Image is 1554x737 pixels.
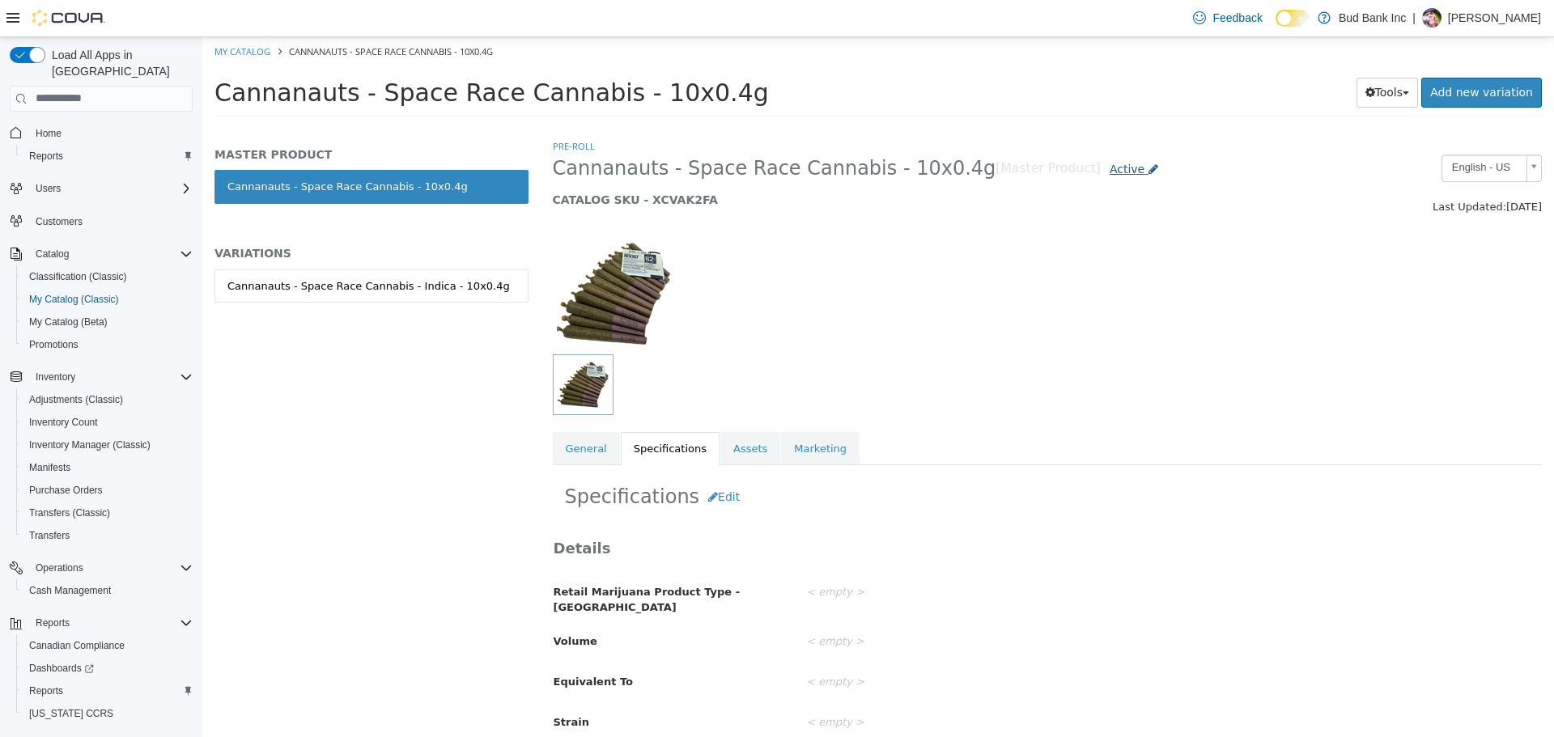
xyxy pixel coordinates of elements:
span: Manifests [29,461,70,474]
a: My Catalog [12,8,68,20]
span: Inventory Count [23,413,193,432]
a: Assets [518,395,578,429]
span: My Catalog (Classic) [23,290,193,309]
span: Promotions [29,338,79,351]
span: Transfers (Classic) [23,503,193,523]
span: Customers [36,215,83,228]
button: Canadian Compliance [16,634,199,657]
span: Cannanauts - Space Race Cannabis - 10x0.4g [87,8,291,20]
span: Reports [29,150,63,163]
button: [US_STATE] CCRS [16,702,199,725]
h5: VARIATIONS [12,209,326,223]
div: < empty > [592,541,1351,570]
small: [Master Product] [793,125,898,138]
a: Manifests [23,458,77,477]
button: Reports [3,612,199,634]
span: Load All Apps in [GEOGRAPHIC_DATA] [45,47,193,79]
span: Transfers [29,529,70,542]
img: 150 [350,196,472,317]
span: Inventory [36,371,75,383]
button: Transfers (Classic) [16,502,199,524]
span: Catalog [29,244,193,264]
span: Inventory Manager (Classic) [29,438,151,451]
a: [US_STATE] CCRS [23,704,120,723]
a: Marketing [579,395,657,429]
button: Edit [497,445,546,475]
button: Customers [3,210,199,233]
a: Customers [29,212,89,231]
span: Feedback [1212,10,1262,26]
span: Last Updated: [1230,163,1304,176]
span: My Catalog (Beta) [23,312,193,332]
span: Volume [351,598,395,610]
h3: Details [351,502,1340,520]
span: Reports [29,613,193,633]
button: Manifests [16,456,199,479]
a: Pre-Roll [350,103,393,115]
span: Users [36,182,61,195]
button: Users [3,177,199,200]
a: General [350,395,418,429]
button: Home [3,121,199,145]
div: < empty > [592,591,1351,619]
span: Cash Management [29,584,111,597]
a: Adjustments (Classic) [23,390,129,409]
span: Purchase Orders [29,484,103,497]
button: Catalog [3,243,199,265]
button: Inventory Count [16,411,199,434]
a: Add new variation [1219,40,1340,70]
span: Reports [23,681,193,701]
button: Operations [3,557,199,579]
a: Cash Management [23,581,117,600]
input: Dark Mode [1276,10,1310,27]
span: Home [36,127,62,140]
div: < empty > [592,631,1351,659]
span: My Catalog (Beta) [29,316,108,328]
button: Adjustments (Classic) [16,388,199,411]
span: Catalog [36,248,69,260]
a: Reports [23,681,70,701]
span: Cash Management [23,581,193,600]
span: Dashboards [23,659,193,678]
span: Promotions [23,335,193,354]
a: Home [29,124,68,143]
span: Manifests [23,458,193,477]
span: Reports [29,684,63,697]
button: Reports [29,613,76,633]
div: < empty > [592,671,1351,700]
span: Inventory [29,367,193,387]
img: Cova [32,10,105,26]
a: Purchase Orders [23,481,109,500]
a: Canadian Compliance [23,636,131,655]
a: Feedback [1187,2,1268,34]
a: Dashboards [23,659,100,678]
a: Classification (Classic) [23,267,134,286]
span: Washington CCRS [23,704,193,723]
span: Canadian Compliance [23,636,193,655]
span: Cannanauts - Space Race Cannabis - 10x0.4g [350,119,794,144]
span: [US_STATE] CCRS [29,707,113,720]
span: Dark Mode [1276,27,1276,28]
button: Classification (Classic) [16,265,199,288]
button: Transfers [16,524,199,547]
button: Purchase Orders [16,479,199,502]
div: Cannanauts - Space Race Cannabis - Indica - 10x0.4g [25,241,308,257]
span: Operations [36,561,83,574]
span: Active [907,125,942,138]
span: Transfers (Classic) [29,506,110,519]
button: My Catalog (Beta) [16,311,199,333]
span: Adjustments (Classic) [29,393,123,406]
span: My Catalog (Classic) [29,293,119,306]
button: Catalog [29,244,75,264]
button: Reports [16,145,199,167]
span: Operations [29,558,193,578]
span: Inventory Count [29,416,98,429]
button: My Catalog (Classic) [16,288,199,311]
button: Inventory [29,367,82,387]
span: Canadian Compliance [29,639,125,652]
span: Home [29,123,193,143]
h5: MASTER PRODUCT [12,110,326,125]
button: Tools [1154,40,1216,70]
span: Inventory Manager (Classic) [23,435,193,455]
a: Inventory Manager (Classic) [23,435,157,455]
